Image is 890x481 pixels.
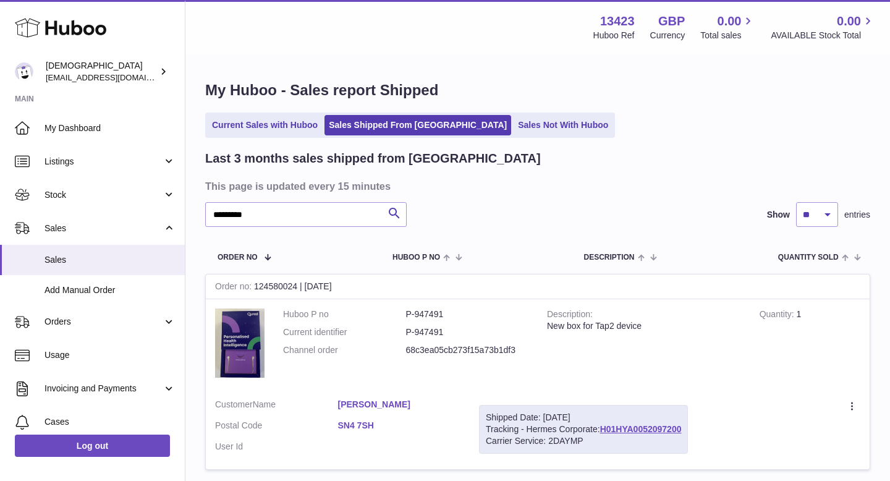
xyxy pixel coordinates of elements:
div: New box for Tap2 device [547,320,741,332]
div: Shipped Date: [DATE] [486,412,681,424]
div: Currency [650,30,685,41]
span: 0.00 [837,13,861,30]
h1: My Huboo - Sales report Shipped [205,80,870,100]
dd: 68c3ea05cb273f15a73b1df3 [406,344,529,356]
a: Sales Shipped From [GEOGRAPHIC_DATA] [324,115,511,135]
dt: Postal Code [215,420,338,435]
span: Add Manual Order [44,284,176,296]
span: Order No [218,253,258,262]
strong: GBP [658,13,685,30]
span: Usage [44,349,176,361]
label: Show [767,209,790,221]
strong: Description [547,309,593,322]
dt: Name [215,399,338,414]
img: 1707605344.png [215,309,265,377]
span: Huboo P no [392,253,440,262]
a: Log out [15,435,170,457]
span: entries [844,209,870,221]
span: Customer [215,399,253,409]
dd: P-947491 [406,309,529,320]
a: Current Sales with Huboo [208,115,322,135]
dt: User Id [215,441,338,453]
dt: Current identifier [283,326,406,338]
span: My Dashboard [44,122,176,134]
img: olgazyuz@outlook.com [15,62,33,81]
h3: This page is updated every 15 minutes [205,179,867,193]
span: AVAILABLE Stock Total [771,30,875,41]
a: Sales Not With Huboo [514,115,612,135]
span: Stock [44,189,163,201]
span: Invoicing and Payments [44,383,163,394]
dt: Huboo P no [283,309,406,320]
span: Sales [44,223,163,234]
div: Tracking - Hermes Corporate: [479,405,688,454]
a: H01HYA0052097200 [600,424,682,434]
div: Huboo Ref [593,30,635,41]
a: 0.00 AVAILABLE Stock Total [771,13,875,41]
span: 0.00 [718,13,742,30]
div: [DEMOGRAPHIC_DATA] [46,60,157,83]
h2: Last 3 months sales shipped from [GEOGRAPHIC_DATA] [205,150,541,167]
strong: Quantity [760,309,797,322]
span: Total sales [700,30,755,41]
div: 124580024 | [DATE] [206,275,870,299]
strong: Order no [215,281,254,294]
span: Orders [44,316,163,328]
span: Description [583,253,634,262]
dd: P-947491 [406,326,529,338]
a: 0.00 Total sales [700,13,755,41]
td: 1 [750,299,870,389]
span: Listings [44,156,163,168]
dt: Channel order [283,344,406,356]
strong: 13423 [600,13,635,30]
span: Cases [44,416,176,428]
span: [EMAIL_ADDRESS][DOMAIN_NAME] [46,72,182,82]
a: SN4 7SH [338,420,461,432]
span: Quantity Sold [778,253,839,262]
div: Carrier Service: 2DAYMP [486,435,681,447]
span: Sales [44,254,176,266]
a: [PERSON_NAME] [338,399,461,411]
